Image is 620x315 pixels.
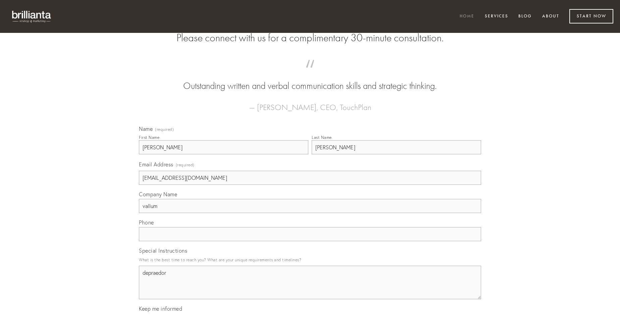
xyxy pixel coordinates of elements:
[139,266,481,299] textarea: depraedor
[139,247,187,254] span: Special Instructions
[176,160,195,169] span: (required)
[155,127,174,132] span: (required)
[569,9,613,23] a: Start Now
[480,11,513,22] a: Services
[150,66,470,93] blockquote: Outstanding written and verbal communication skills and strategic thinking.
[139,219,154,226] span: Phone
[150,93,470,114] figcaption: — [PERSON_NAME], CEO, TouchPlan
[139,161,173,168] span: Email Address
[139,32,481,44] h2: Please connect with us for a complimentary 30-minute consultation.
[514,11,536,22] a: Blog
[7,7,57,26] img: brillianta - research, strategy, marketing
[455,11,479,22] a: Home
[150,66,470,80] span: “
[139,255,481,264] p: What is the best time to reach you? What are your unique requirements and timelines?
[139,125,153,132] span: Name
[312,135,332,140] div: Last Name
[139,191,177,198] span: Company Name
[139,305,182,312] span: Keep me informed
[538,11,564,22] a: About
[139,135,159,140] div: First Name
